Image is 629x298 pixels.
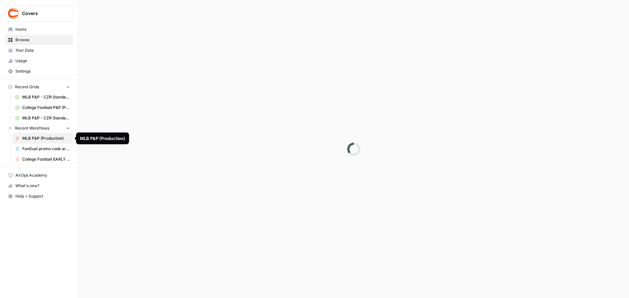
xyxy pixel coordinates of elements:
a: MLB P&P (Production) [12,133,73,144]
span: MLB P&P - CZR Standard (Production) Grid (1) [22,115,70,121]
a: College Football P&P (Production) Grid [12,102,73,113]
div: What's new? [6,181,73,191]
button: Recent Workflows [5,123,73,133]
a: MLB P&P - CZR Standard (Production) Grid (2) [12,92,73,102]
span: Browse [15,37,70,43]
span: Recent Workflows [15,125,49,131]
a: Settings [5,66,73,77]
span: Help + Support [15,193,70,199]
a: Home [5,24,73,35]
a: FanDuel promo code articles [12,144,73,154]
a: Usage [5,56,73,66]
span: Covers [22,10,62,17]
button: Help + Support [5,191,73,202]
a: MLB P&P - CZR Standard (Production) Grid (1) [12,113,73,123]
span: Recent Grids [15,84,39,90]
span: AirOps Academy [15,172,70,178]
span: College Football P&P (Production) Grid [22,105,70,111]
a: Browse [5,35,73,45]
span: Settings [15,68,70,74]
a: AirOps Academy [5,170,73,181]
a: College Football EARLY LEANS (Production) [12,154,73,165]
span: Home [15,26,70,32]
img: Covers Logo [8,8,19,19]
span: Usage [15,58,70,64]
a: Your Data [5,45,73,56]
span: College Football EARLY LEANS (Production) [22,156,70,162]
span: MLB P&P - CZR Standard (Production) Grid (2) [22,94,70,100]
button: Workspace: Covers [5,5,73,22]
span: FanDuel promo code articles [22,146,70,152]
span: Your Data [15,47,70,53]
button: Recent Grids [5,82,73,92]
button: What's new? [5,181,73,191]
span: MLB P&P (Production) [22,135,70,141]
